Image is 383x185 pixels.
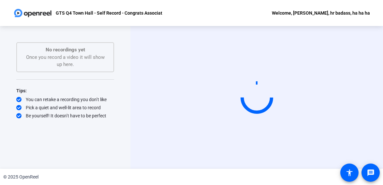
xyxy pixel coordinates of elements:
[3,174,38,180] div: © 2025 OpenReel
[16,112,114,119] div: Be yourself! It doesn’t have to be perfect
[23,46,107,54] p: No recordings yet
[16,104,114,111] div: Pick a quiet and well-lit area to record
[13,7,52,20] img: OpenReel logo
[346,169,353,177] mat-icon: accessibility
[16,96,114,103] div: You can retake a recording you don’t like
[16,87,114,95] div: Tips:
[272,9,370,17] div: Welcome, [PERSON_NAME], hr badass, ha ha ha
[56,9,162,17] p: GTS Q4 Town Hall - Self Record - Congrats Associat
[23,46,107,68] div: Once you record a video it will show up here.
[367,169,375,177] mat-icon: message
